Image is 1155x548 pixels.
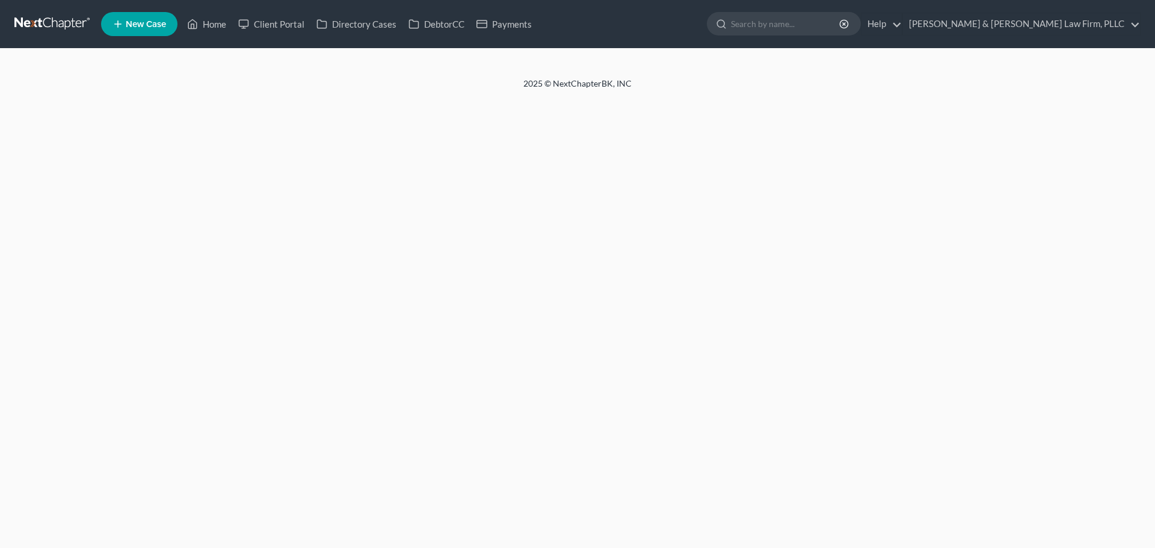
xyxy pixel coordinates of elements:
a: Payments [470,13,538,35]
a: [PERSON_NAME] & [PERSON_NAME] Law Firm, PLLC [903,13,1140,35]
a: Client Portal [232,13,310,35]
a: Home [181,13,232,35]
a: Directory Cases [310,13,402,35]
input: Search by name... [731,13,841,35]
div: 2025 © NextChapterBK, INC [235,78,920,99]
a: DebtorCC [402,13,470,35]
a: Help [861,13,902,35]
span: New Case [126,20,166,29]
